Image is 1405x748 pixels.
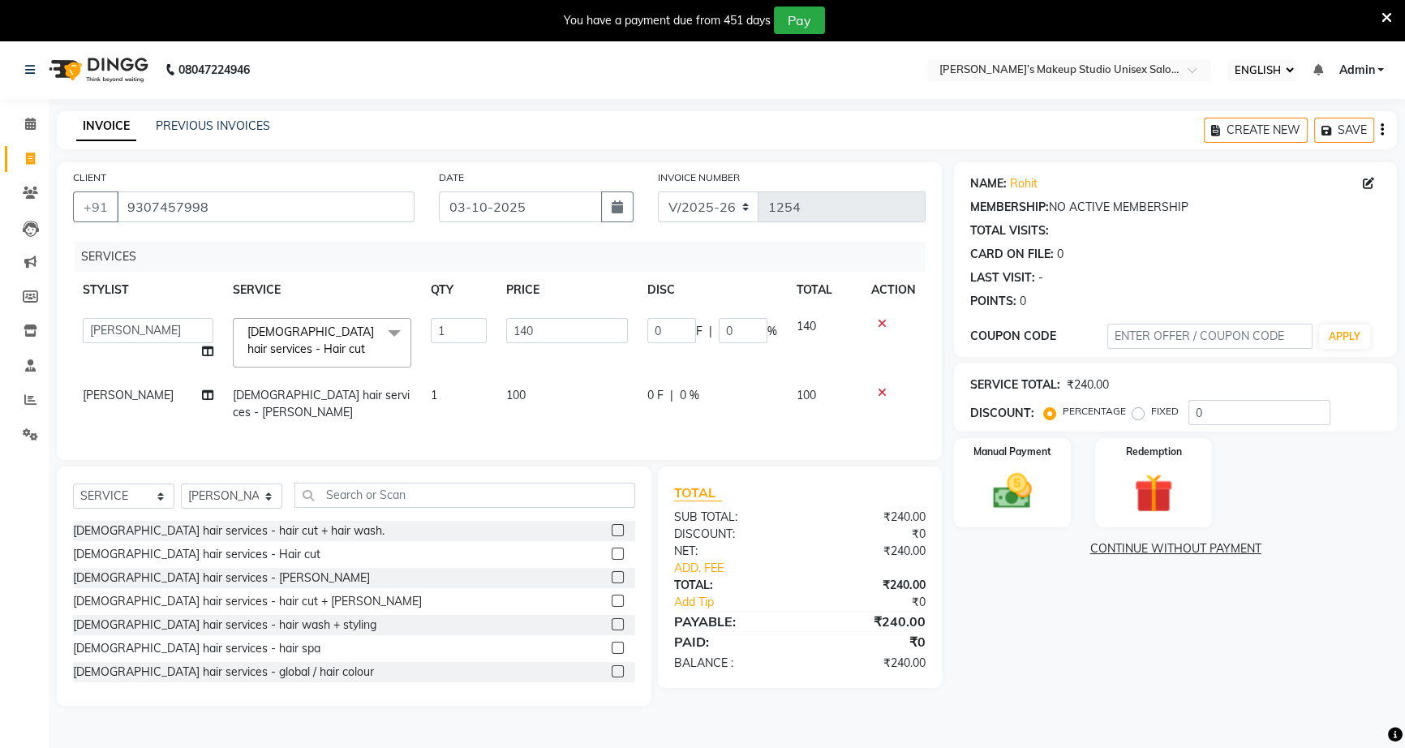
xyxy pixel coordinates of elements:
div: [DEMOGRAPHIC_DATA] hair services - hair spa [73,640,320,657]
div: [DEMOGRAPHIC_DATA] hair services - global / hair colour [73,664,374,681]
label: FIXED [1151,404,1179,419]
div: DISCOUNT: [662,526,800,543]
div: ₹240.00 [800,655,938,672]
button: APPLY [1319,325,1370,349]
th: SERVICE [223,272,421,308]
div: [DEMOGRAPHIC_DATA] hair services - [PERSON_NAME] [73,570,370,587]
div: NO ACTIVE MEMBERSHIP [970,199,1381,216]
span: | [709,323,712,340]
a: INVOICE [76,112,136,141]
div: COUPON CODE [970,328,1107,345]
input: SEARCH BY NAME/MOBILE/EMAIL/CODE [117,191,415,222]
span: 140 [797,319,816,333]
span: | [670,387,673,404]
img: _cash.svg [981,469,1044,514]
div: 0 [1020,293,1026,310]
div: ₹240.00 [800,612,938,631]
img: _gift.svg [1122,469,1185,518]
span: 100 [797,388,816,402]
span: F [696,323,702,340]
th: STYLIST [73,272,223,308]
span: [PERSON_NAME] [83,388,174,402]
div: [DEMOGRAPHIC_DATA] hair services - hair cut + hair wash. [73,522,385,540]
input: ENTER OFFER / COUPON CODE [1107,324,1313,349]
div: ₹0 [800,526,938,543]
span: TOTAL [674,484,722,501]
button: +91 [73,191,118,222]
label: Manual Payment [973,445,1051,459]
span: [DEMOGRAPHIC_DATA] hair services - Hair cut [247,325,374,356]
div: TOTAL: [662,577,800,594]
div: LAST VISIT: [970,269,1035,286]
div: MEMBERSHIP: [970,199,1049,216]
a: x [365,342,372,356]
th: ACTION [861,272,926,308]
div: SERVICE TOTAL: [970,376,1060,393]
input: Search or Scan [294,483,635,508]
div: NET: [662,543,800,560]
div: BALANCE : [662,655,800,672]
a: ADD. FEE [662,560,939,577]
label: PERCENTAGE [1063,404,1126,419]
div: 0 [1057,246,1063,263]
b: 08047224946 [178,47,250,92]
div: ₹240.00 [1067,376,1109,393]
div: DISCOUNT: [970,405,1034,422]
button: Pay [774,6,825,34]
div: - [1038,269,1043,286]
span: [DEMOGRAPHIC_DATA] hair services - [PERSON_NAME] [233,388,410,419]
div: CARD ON FILE: [970,246,1054,263]
span: 0 % [680,387,699,404]
button: CREATE NEW [1204,118,1308,143]
img: logo [41,47,153,92]
div: ₹0 [800,632,938,651]
div: [DEMOGRAPHIC_DATA] hair services - hair cut + [PERSON_NAME] [73,593,422,610]
span: 1 [431,388,437,402]
label: Redemption [1126,445,1182,459]
button: SAVE [1314,118,1374,143]
label: DATE [439,170,464,185]
th: QTY [421,272,496,308]
div: [DEMOGRAPHIC_DATA] hair services - hair wash + styling [73,617,376,634]
div: SUB TOTAL: [662,509,800,526]
span: Admin [1338,62,1374,79]
div: TOTAL VISITS: [970,222,1049,239]
a: Add Tip [662,594,823,611]
div: POINTS: [970,293,1016,310]
th: TOTAL [787,272,862,308]
div: You have a payment due from 451 days [564,12,771,29]
div: PAYABLE: [662,612,800,631]
span: % [767,323,777,340]
div: SERVICES [75,242,938,272]
div: ₹240.00 [800,509,938,526]
div: [DEMOGRAPHIC_DATA] hair services - Hair cut [73,546,320,563]
label: CLIENT [73,170,106,185]
span: 0 F [647,387,664,404]
a: CONTINUE WITHOUT PAYMENT [957,540,1394,557]
span: 100 [506,388,526,402]
div: ₹240.00 [800,543,938,560]
div: PAID: [662,632,800,651]
th: DISC [638,272,787,308]
label: INVOICE NUMBER [658,170,740,185]
div: ₹0 [823,594,938,611]
div: NAME: [970,175,1007,192]
div: ₹240.00 [800,577,938,594]
a: PREVIOUS INVOICES [156,118,270,133]
th: PRICE [496,272,637,308]
a: Rohit [1010,175,1038,192]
